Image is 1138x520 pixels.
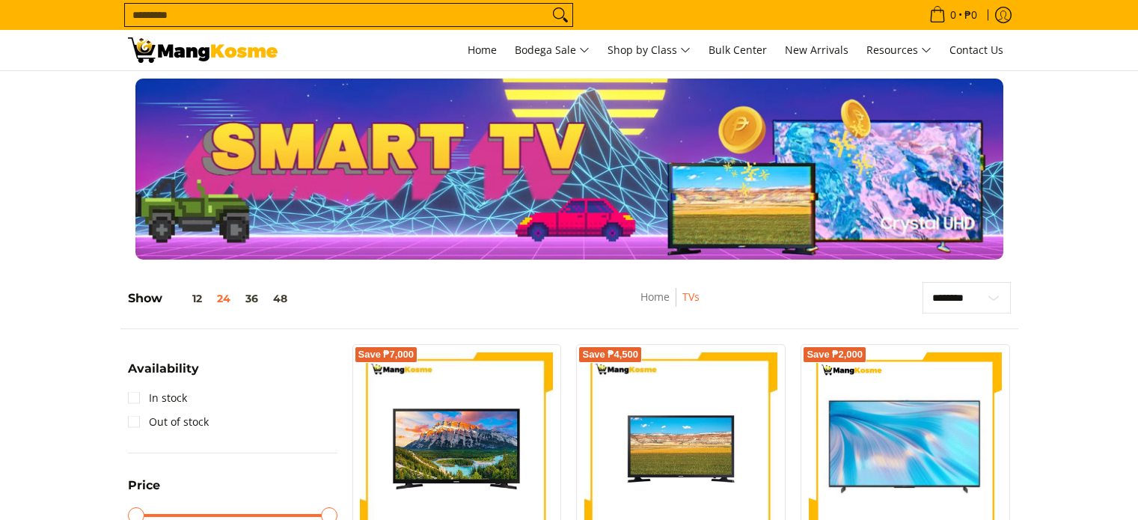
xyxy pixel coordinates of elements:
[128,480,160,492] span: Price
[507,30,597,70] a: Bodega Sale
[266,293,295,305] button: 48
[785,43,848,57] span: New Arrivals
[925,7,982,23] span: •
[209,293,238,305] button: 24
[600,30,698,70] a: Shop by Class
[128,386,187,410] a: In stock
[556,288,784,322] nav: Breadcrumbs
[128,363,199,386] summary: Open
[807,350,863,359] span: Save ₱2,000
[468,43,497,57] span: Home
[238,293,266,305] button: 36
[682,290,700,304] a: TVs
[548,4,572,26] button: Search
[640,290,670,304] a: Home
[515,41,590,60] span: Bodega Sale
[128,480,160,503] summary: Open
[128,410,209,434] a: Out of stock
[777,30,856,70] a: New Arrivals
[942,30,1011,70] a: Contact Us
[293,30,1011,70] nav: Main Menu
[128,363,199,375] span: Availability
[128,37,278,63] img: TVs - Premium Television Brands l Mang Kosme
[709,43,767,57] span: Bulk Center
[162,293,209,305] button: 12
[859,30,939,70] a: Resources
[948,10,958,20] span: 0
[582,350,638,359] span: Save ₱4,500
[460,30,504,70] a: Home
[358,350,414,359] span: Save ₱7,000
[949,43,1003,57] span: Contact Us
[701,30,774,70] a: Bulk Center
[962,10,979,20] span: ₱0
[866,41,931,60] span: Resources
[128,291,295,306] h5: Show
[608,41,691,60] span: Shop by Class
